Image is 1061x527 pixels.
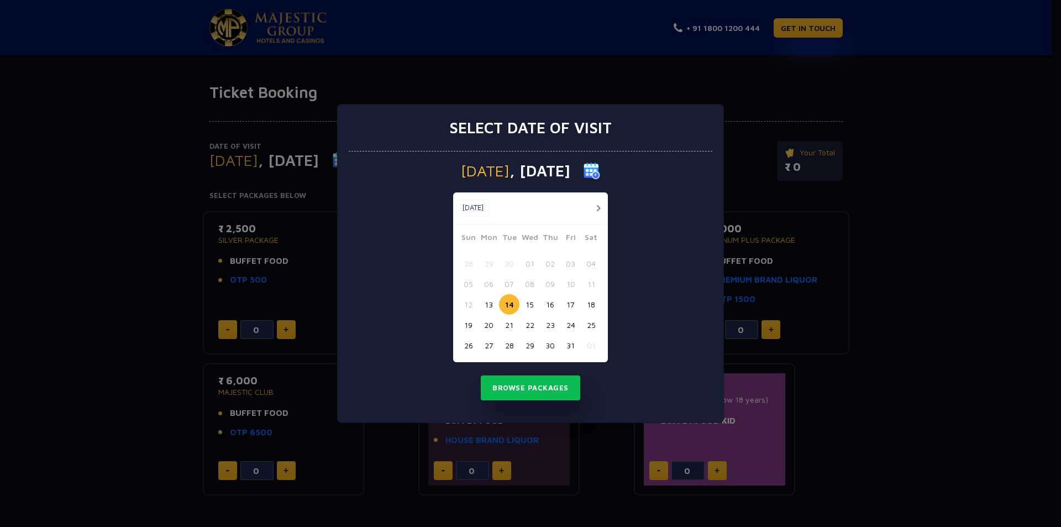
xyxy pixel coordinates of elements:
span: Sun [458,231,479,247]
button: Browse Packages [481,375,580,401]
button: 20 [479,315,499,335]
button: 03 [560,253,581,274]
button: 08 [519,274,540,294]
button: 13 [479,294,499,315]
button: 25 [581,315,601,335]
button: 26 [458,335,479,356]
button: 30 [540,335,560,356]
button: 07 [499,274,519,294]
button: 04 [581,253,601,274]
button: 15 [519,294,540,315]
span: Tue [499,231,519,247]
button: [DATE] [456,200,490,216]
button: 22 [519,315,540,335]
button: 10 [560,274,581,294]
span: Thu [540,231,560,247]
button: 29 [519,335,540,356]
button: 28 [499,335,519,356]
button: 09 [540,274,560,294]
span: Fri [560,231,581,247]
button: 16 [540,294,560,315]
button: 23 [540,315,560,335]
button: 01 [581,335,601,356]
span: Wed [519,231,540,247]
button: 31 [560,335,581,356]
button: 06 [479,274,499,294]
button: 19 [458,315,479,335]
button: 12 [458,294,479,315]
img: calender icon [584,163,600,179]
button: 17 [560,294,581,315]
button: 01 [519,253,540,274]
span: Mon [479,231,499,247]
button: 24 [560,315,581,335]
button: 21 [499,315,519,335]
button: 11 [581,274,601,294]
h3: Select date of visit [449,118,612,137]
button: 30 [499,253,519,274]
button: 29 [479,253,499,274]
span: , [DATE] [510,163,570,179]
button: 14 [499,294,519,315]
button: 18 [581,294,601,315]
button: 27 [479,335,499,356]
button: 05 [458,274,479,294]
span: [DATE] [461,163,510,179]
span: Sat [581,231,601,247]
button: 02 [540,253,560,274]
button: 28 [458,253,479,274]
